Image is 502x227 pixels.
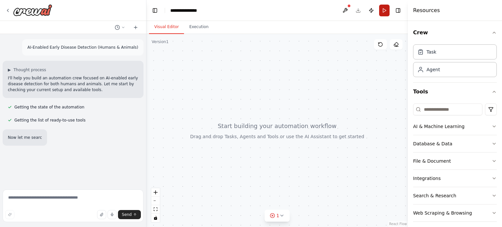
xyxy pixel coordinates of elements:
[118,210,141,219] button: Send
[8,75,138,93] p: I'll help you build an automation crew focused on AI-enabled early disease detection for both hum...
[413,187,497,204] button: Search & Research
[27,44,138,50] p: AI-Enabled Early Disease Detection (Humans & Animals)
[413,175,441,182] div: Integrations
[122,212,132,217] span: Send
[265,210,290,222] button: 1
[130,24,141,31] button: Start a new chat
[112,24,128,31] button: Switch to previous chat
[413,24,497,42] button: Crew
[413,7,440,14] h4: Resources
[108,210,117,219] button: Click to speak your automation idea
[150,6,159,15] button: Hide left sidebar
[5,210,14,219] button: Improve this prompt
[8,67,46,73] button: ▶Thought process
[14,105,84,110] span: Getting the state of the automation
[170,7,203,14] nav: breadcrumb
[413,192,456,199] div: Search & Research
[413,210,472,216] div: Web Scraping & Browsing
[413,158,451,164] div: File & Document
[8,135,42,140] p: Now let me searc
[413,153,497,170] button: File & Document
[13,67,46,73] span: Thought process
[413,42,497,82] div: Crew
[413,118,497,135] button: AI & Machine Learning
[389,222,407,226] a: React Flow attribution
[8,67,11,73] span: ▶
[413,135,497,152] button: Database & Data
[276,212,279,219] span: 1
[393,6,403,15] button: Hide right sidebar
[151,197,160,205] button: zoom out
[427,49,436,55] div: Task
[151,205,160,214] button: fit view
[151,188,160,222] div: React Flow controls
[152,39,169,44] div: Version 1
[149,20,184,34] button: Visual Editor
[13,4,52,16] img: Logo
[413,83,497,101] button: Tools
[413,170,497,187] button: Integrations
[14,118,86,123] span: Getting the list of ready-to-use tools
[151,214,160,222] button: toggle interactivity
[413,204,497,221] button: Web Scraping & Browsing
[184,20,214,34] button: Execution
[151,188,160,197] button: zoom in
[427,66,440,73] div: Agent
[97,210,106,219] button: Upload files
[413,140,452,147] div: Database & Data
[413,123,464,130] div: AI & Machine Learning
